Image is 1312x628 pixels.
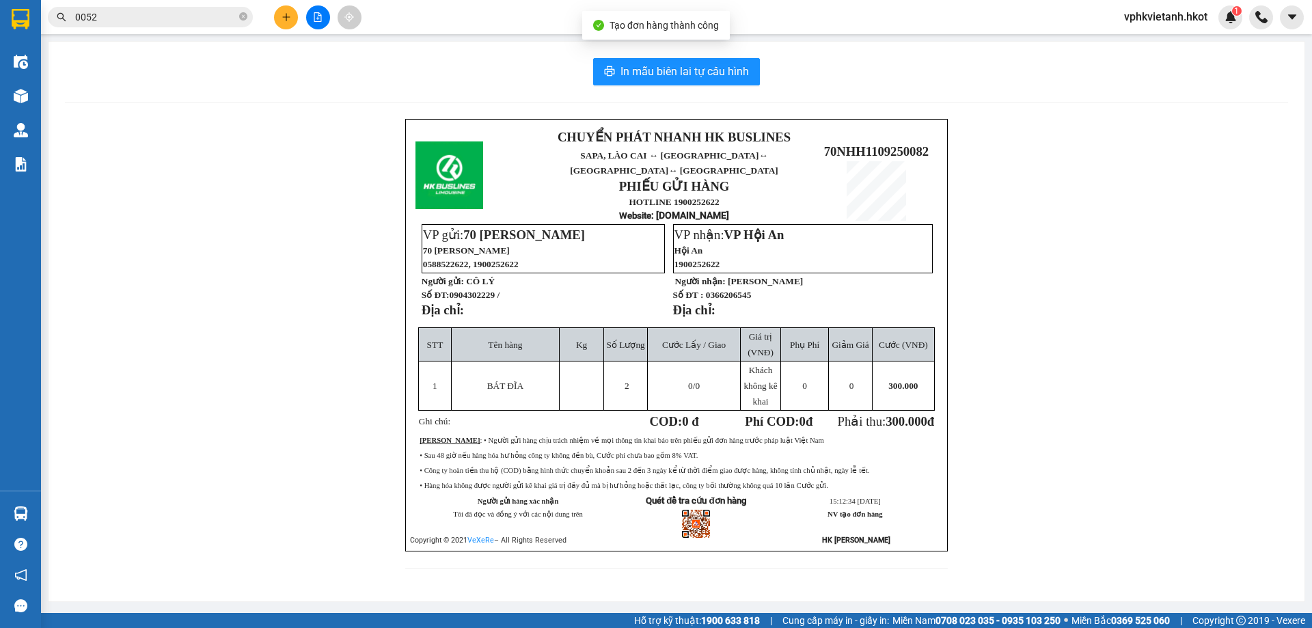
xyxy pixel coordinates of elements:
strong: CHUYỂN PHÁT NHANH HK BUSLINES [16,11,109,55]
span: /0 [688,381,700,391]
span: plus [282,12,291,22]
span: 0 đ [682,414,698,428]
span: 70NHH1109250082 [824,144,929,159]
span: Kg [576,340,587,350]
strong: Địa chỉ: [673,303,715,317]
strong: Quét để tra cứu đơn hàng [646,495,746,506]
span: Hội An [674,245,703,256]
span: STT [427,340,443,350]
strong: Số ĐT : [673,290,704,300]
strong: PHIẾU GỬI HÀNG [619,179,730,193]
span: ↔ [GEOGRAPHIC_DATA] [14,80,117,101]
span: copyright [1236,616,1246,625]
strong: 0369 525 060 [1111,615,1170,626]
a: VeXeRe [467,536,494,545]
span: close-circle [239,11,247,24]
span: Cước Lấy / Giao [662,340,726,350]
span: 1 [433,381,437,391]
span: • Sau 48 giờ nếu hàng hóa hư hỏng công ty không đền bù, Cước phí chưa bao gồm 8% VAT. [420,452,698,459]
span: Tên hàng [488,340,522,350]
span: 300.000 [886,414,927,428]
span: Giá trị (VNĐ) [748,331,774,357]
span: ↔ [GEOGRAPHIC_DATA] [9,69,116,101]
strong: NV tạo đơn hàng [828,510,882,518]
span: SAPA, LÀO CAI ↔ [GEOGRAPHIC_DATA] [9,58,116,101]
span: printer [604,66,615,79]
strong: HK [PERSON_NAME] [822,536,890,545]
span: ↔ [GEOGRAPHIC_DATA] [668,165,778,176]
strong: Phí COD: đ [745,414,812,428]
span: Số Lượng [607,340,645,350]
span: 70 [PERSON_NAME] [463,228,585,242]
strong: COD: [650,414,699,428]
strong: : [DOMAIN_NAME] [619,210,729,221]
span: Miền Nam [892,613,1061,628]
span: • Hàng hóa không được người gửi kê khai giá trị đầy đủ mà bị hư hỏng hoặc thất lạc, công ty bồi t... [420,482,828,489]
span: Khách không kê khai [743,365,777,407]
span: message [14,599,27,612]
strong: Địa chỉ: [422,303,464,317]
button: caret-down [1280,5,1304,29]
span: • Công ty hoàn tiền thu hộ (COD) bằng hình thức chuyển khoản sau 2 đến 3 ngày kể từ thời điểm gia... [420,467,869,474]
span: Website [619,210,651,221]
strong: 1900 633 818 [701,615,760,626]
span: 70NHH1109250078 [118,98,222,113]
span: 1900252622 [674,259,720,269]
span: | [770,613,772,628]
input: Tìm tên, số ĐT hoặc mã đơn [75,10,236,25]
span: SAPA, LÀO CAI ↔ [GEOGRAPHIC_DATA] [570,150,778,176]
img: phone-icon [1255,11,1268,23]
span: đ [927,414,934,428]
button: aim [338,5,361,29]
span: Cước (VNĐ) [879,340,928,350]
span: In mẫu biên lai tự cấu hình [620,63,749,80]
span: Tôi đã đọc và đồng ý với các nội dung trên [453,510,583,518]
span: BÁT ĐĨA [487,381,523,391]
strong: Người nhận: [675,276,726,286]
span: Giảm Giá [832,340,869,350]
img: solution-icon [14,157,28,172]
span: vphkvietanh.hkot [1113,8,1218,25]
sup: 1 [1232,6,1242,16]
span: 70 [PERSON_NAME] [423,245,510,256]
span: Phải thu: [838,414,935,428]
span: [PERSON_NAME] [728,276,803,286]
span: VP Hội An [724,228,784,242]
span: file-add [313,12,323,22]
span: Miền Bắc [1071,613,1170,628]
span: ↔ [GEOGRAPHIC_DATA] [570,150,778,176]
span: Cung cấp máy in - giấy in: [782,613,889,628]
span: 2 [625,381,629,391]
img: warehouse-icon [14,123,28,137]
img: logo-vxr [12,9,29,29]
img: warehouse-icon [14,55,28,69]
span: notification [14,569,27,582]
span: question-circle [14,538,27,551]
span: close-circle [239,12,247,21]
span: Hỗ trợ kỹ thuật: [634,613,760,628]
span: search [57,12,66,22]
span: Ghi chú: [419,416,450,426]
span: VP nhận: [674,228,784,242]
span: aim [344,12,354,22]
img: logo [415,141,483,209]
span: Tạo đơn hàng thành công [610,20,719,31]
span: check-circle [593,20,604,31]
span: 0588522622, 1900252622 [423,259,519,269]
span: ⚪️ [1064,618,1068,623]
span: 0 [802,381,807,391]
span: 0 [688,381,693,391]
img: icon-new-feature [1225,11,1237,23]
span: caret-down [1286,11,1298,23]
img: logo [5,53,8,121]
strong: Số ĐT: [422,290,500,300]
span: 0366206545 [706,290,752,300]
span: : • Người gửi hàng chịu trách nhiệm về mọi thông tin khai báo trên phiếu gửi đơn hàng trước pháp ... [420,437,823,444]
span: 1 [1234,6,1239,16]
span: Phụ Phí [790,340,819,350]
strong: 0708 023 035 - 0935 103 250 [935,615,1061,626]
span: CÔ LÝ [466,276,495,286]
strong: Người gửi: [422,276,464,286]
span: 15:12:34 [DATE] [830,497,881,505]
span: Copyright © 2021 – All Rights Reserved [410,536,566,545]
